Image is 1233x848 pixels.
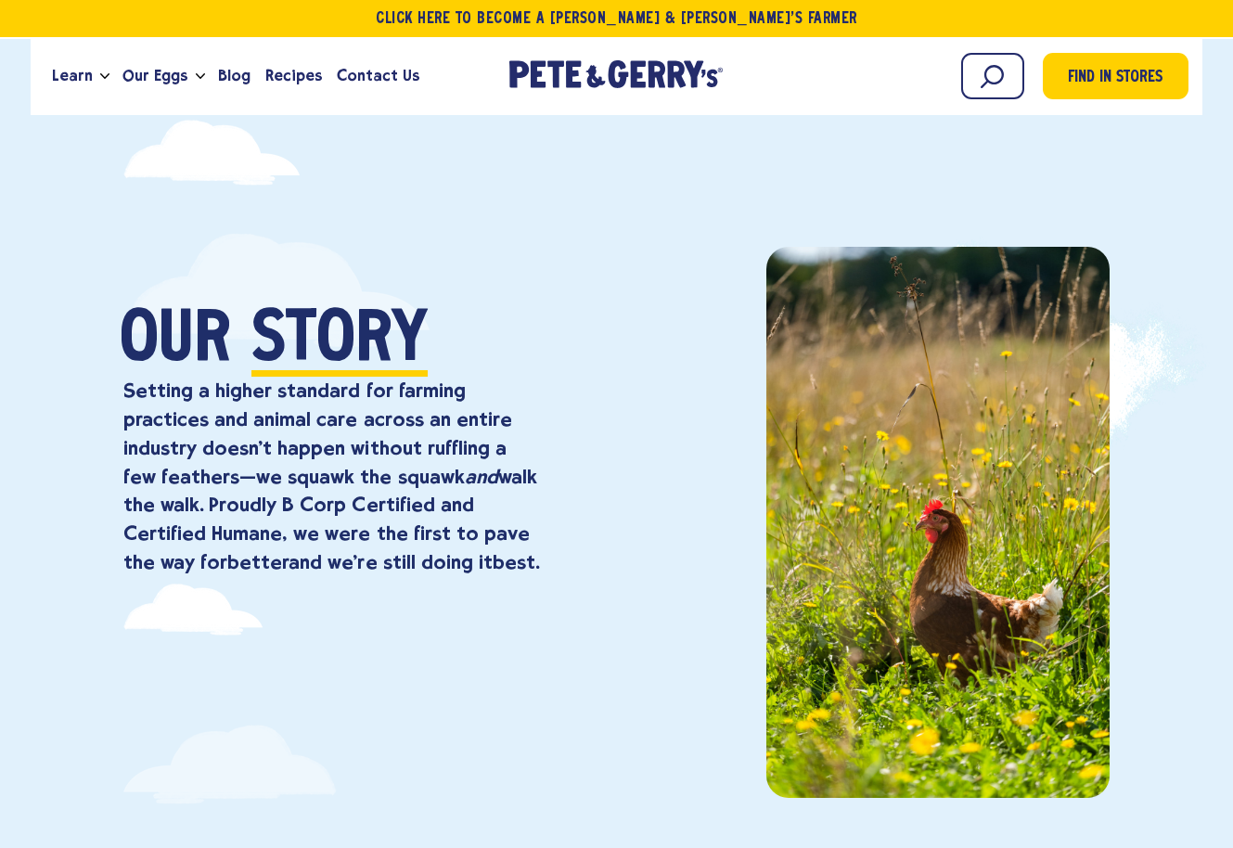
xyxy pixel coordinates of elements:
[961,53,1024,99] input: Search
[211,51,258,101] a: Blog
[115,51,195,101] a: Our Eggs
[100,73,109,80] button: Open the dropdown menu for Learn
[123,377,539,577] p: Setting a higher standard for farming practices and animal care across an entire industry doesn’t...
[122,64,187,87] span: Our Eggs
[265,64,322,87] span: Recipes
[251,307,428,377] span: Story
[1043,53,1188,99] a: Find in Stores
[52,64,93,87] span: Learn
[218,64,250,87] span: Blog
[45,51,100,101] a: Learn
[120,307,231,377] span: Our
[493,550,535,573] strong: best
[329,51,427,101] a: Contact Us
[227,550,289,573] strong: better
[465,465,498,488] em: and
[196,73,205,80] button: Open the dropdown menu for Our Eggs
[1068,66,1162,91] span: Find in Stores
[337,64,419,87] span: Contact Us
[258,51,329,101] a: Recipes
